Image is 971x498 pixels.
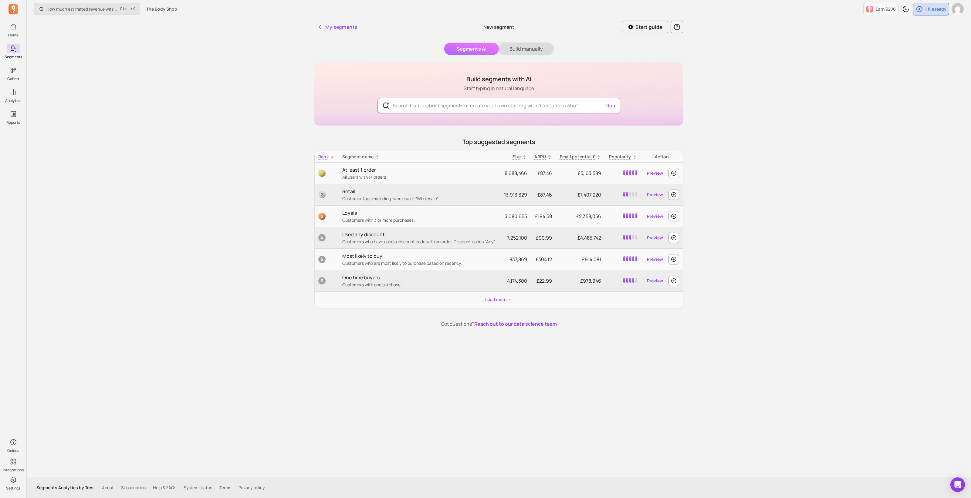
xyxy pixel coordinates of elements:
span: £99.99 [536,234,552,241]
p: Customers who have used a discount code with an order. Discount codes "Any" [342,239,496,245]
p: Settings [6,486,20,491]
span: 4 [318,234,326,241]
p: One time buyers [342,274,496,281]
span: 1 [318,170,326,177]
p: How much estimated revenue was generated from a campaign? [46,6,117,12]
span: 5 [318,256,326,263]
p: All users with 1+ orders [342,174,496,180]
a: Preview [645,168,665,179]
span: + [120,6,135,12]
a: About [102,485,114,491]
kbd: Ctrl [120,6,130,12]
span: £2,358,056 [576,213,601,220]
p: New segment [483,23,514,31]
p: Segments Analytics by Tresl [36,485,95,491]
span: 3,080,655 [505,213,527,220]
button: Guides [7,436,20,454]
button: Earn $200 [863,3,898,15]
button: My segments [314,21,360,33]
a: Preview [645,275,665,286]
input: Search from prebuilt segments or create your own starting with “Customers who” ... [388,98,610,113]
p: Retail [342,188,496,195]
span: £978,946 [580,278,601,284]
p: Start guide [635,23,662,31]
p: Popularity [609,154,631,160]
span: Size [513,154,521,160]
p: Customer tags excluding "wholesale", "Wholesale" [342,196,496,202]
span: £194.58 [535,213,552,220]
span: The Body Shop [146,6,177,12]
img: avatar [952,3,964,15]
a: Help & FAQs [153,485,176,491]
button: Toggle dark mode [900,3,912,15]
a: Subscription [121,485,146,491]
div: Open Intercom Messenger [950,477,965,492]
p: 1 file ready [925,6,946,12]
span: £87.46 [537,191,552,198]
span: £304.12 [536,256,552,263]
span: 4,174,300 [507,278,527,284]
a: Preview [645,232,665,243]
button: Load more [483,294,515,305]
span: Rank [318,154,329,160]
p: Reports [6,120,20,125]
button: Build manually [499,43,553,55]
p: Customers who are most likely to purchase based on recency. [342,260,496,266]
p: Customers with one purchase. [342,282,496,288]
p: Customers with 3 or more purchases. [342,217,496,223]
p: Segments [5,55,22,59]
p: Integrations [3,468,24,473]
button: How much estimated revenue was generated from a campaign?Ctrl+K [34,3,140,15]
a: Preview [645,211,665,222]
span: £22.99 [536,278,552,284]
p: Start typing in natural language [464,85,534,92]
button: 1 file ready [913,3,949,15]
p: ARPU [534,154,546,160]
button: The Body Shop [143,4,181,15]
p: Got questions? [314,320,683,328]
p: Top suggested segments [314,138,683,146]
button: Start guide [622,21,668,33]
p: Cohort [7,76,19,81]
a: Terms [219,485,231,491]
a: System status [184,485,212,491]
p: Analytics [5,98,21,103]
a: Preview [645,189,665,200]
button: Segments AI [444,43,499,55]
div: Action [645,154,679,160]
a: Preview [645,254,665,265]
button: Reach out to our data science team [474,320,557,328]
p: Home [8,33,19,38]
span: 3 [318,213,326,220]
span: 6 [318,277,326,284]
span: 7,252,100 [507,234,527,241]
h1: Build segments with AI [464,75,534,83]
p: Email potential £ [560,154,595,160]
span: 13,913,329 [504,191,527,198]
span: 837,869 [509,256,527,263]
span: £4,485,742 [577,234,601,241]
span: £87.46 [537,170,552,177]
button: Run [604,99,618,112]
span: 8,688,466 [505,170,527,177]
span: £914,081 [582,256,601,263]
p: Used any discount [342,231,496,238]
p: Guides [7,448,19,453]
div: Segment name [342,154,496,160]
span: £5,103,589 [578,170,601,177]
span: £7,407,220 [577,191,601,198]
p: Loyals [342,209,496,217]
span: 2 [318,191,326,198]
p: At least 1 order [342,166,496,173]
p: Most likely to buy [342,252,496,260]
p: Earn $200 [876,6,896,12]
a: Privacy policy [239,485,265,491]
kbd: K [133,7,135,12]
